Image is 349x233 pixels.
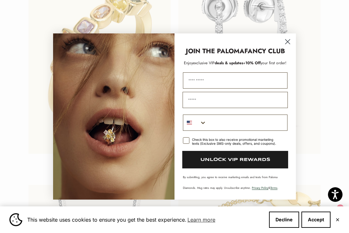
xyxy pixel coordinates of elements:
[193,60,243,66] span: deals & updates
[270,186,277,190] a: Terms
[301,212,331,228] button: Accept
[269,212,299,228] button: Decline
[193,60,215,66] span: exclusive VIP
[183,72,287,89] input: First Name
[192,138,280,145] div: Check this box to also receive promotional marketing texts (Exclusive SMS-only deals, offers, and...
[252,186,268,190] a: Privacy Policy
[184,60,193,66] span: Enjoy
[27,215,264,225] span: This website uses cookies to ensure you get the best experience.
[9,213,22,226] img: Cookie banner
[245,60,261,66] span: 10% Off
[187,120,192,125] img: United States
[186,46,244,56] strong: JOIN THE PALOMA
[182,151,288,168] button: UNLOCK VIP REWARDS
[282,36,293,47] button: Close dialog
[186,215,216,225] a: Learn more
[183,115,207,130] button: Search Countries
[252,186,278,190] span: & .
[53,33,174,200] img: Loading...
[335,218,340,222] button: Close
[183,175,287,190] p: By submitting, you agree to receive marketing emails and texts from Paloma Diamonds. Msg rates ma...
[243,60,287,66] span: + your first order!
[183,92,288,108] input: Email
[244,46,285,56] strong: FANCY CLUB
